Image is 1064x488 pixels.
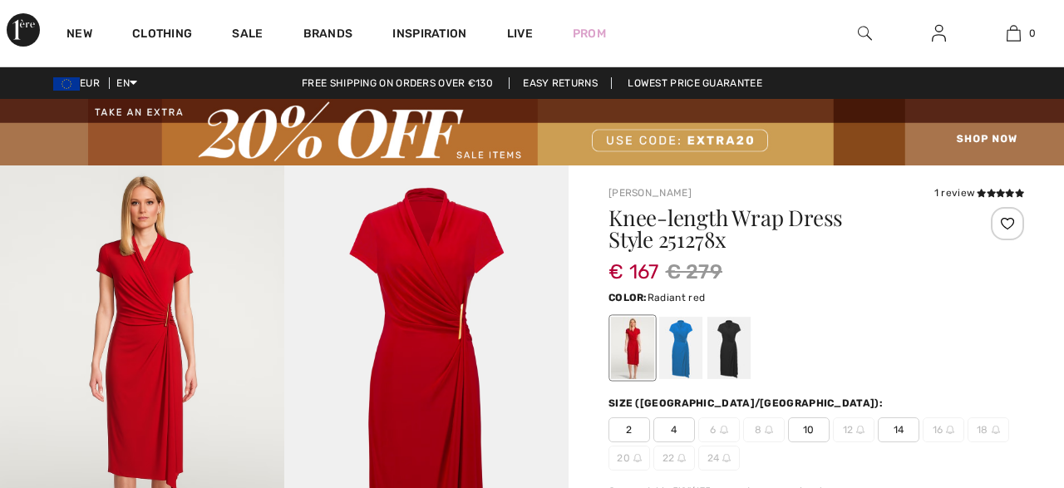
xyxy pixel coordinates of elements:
span: 4 [653,417,695,442]
img: 1ère Avenue [7,13,40,47]
span: 10 [788,417,830,442]
span: 2 [608,417,650,442]
img: ring-m.svg [677,454,686,462]
span: 0 [1029,26,1036,41]
div: Size ([GEOGRAPHIC_DATA]/[GEOGRAPHIC_DATA]): [608,396,886,411]
img: My Info [932,23,946,43]
a: Clothing [132,27,192,44]
img: ring-m.svg [722,454,731,462]
span: 16 [923,417,964,442]
span: Inspiration [392,27,466,44]
span: 18 [968,417,1009,442]
img: search the website [858,23,872,43]
img: ring-m.svg [720,426,728,434]
img: ring-m.svg [633,454,642,462]
a: Easy Returns [509,77,612,89]
span: 12 [833,417,874,442]
a: Live [507,25,533,42]
iframe: Opens a widget where you can chat to one of our agents [958,363,1047,405]
a: 0 [977,23,1050,43]
img: Euro [53,77,80,91]
a: New [66,27,92,44]
a: Brands [303,27,353,44]
h1: Knee-length Wrap Dress Style 251278x [608,207,955,250]
span: 6 [698,417,740,442]
a: Lowest Price Guarantee [614,77,776,89]
span: Color: [608,292,648,303]
span: 20 [608,446,650,471]
img: ring-m.svg [856,426,864,434]
img: ring-m.svg [946,426,954,434]
a: Sale [232,27,263,44]
img: ring-m.svg [765,426,773,434]
div: 1 review [934,185,1024,200]
span: EUR [53,77,106,89]
img: My Bag [1007,23,1021,43]
a: Sign In [919,23,959,44]
a: Prom [573,25,606,42]
span: 24 [698,446,740,471]
img: ring-m.svg [992,426,1000,434]
span: € 279 [666,257,723,287]
span: 14 [878,417,919,442]
a: [PERSON_NAME] [608,187,692,199]
span: EN [116,77,137,89]
span: Radiant red [648,292,705,303]
a: Free shipping on orders over €130 [288,77,506,89]
div: Coastal blue [659,317,702,379]
div: Black [707,317,751,379]
span: € 167 [608,244,659,283]
div: Radiant red [611,317,654,379]
span: 8 [743,417,785,442]
span: 22 [653,446,695,471]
